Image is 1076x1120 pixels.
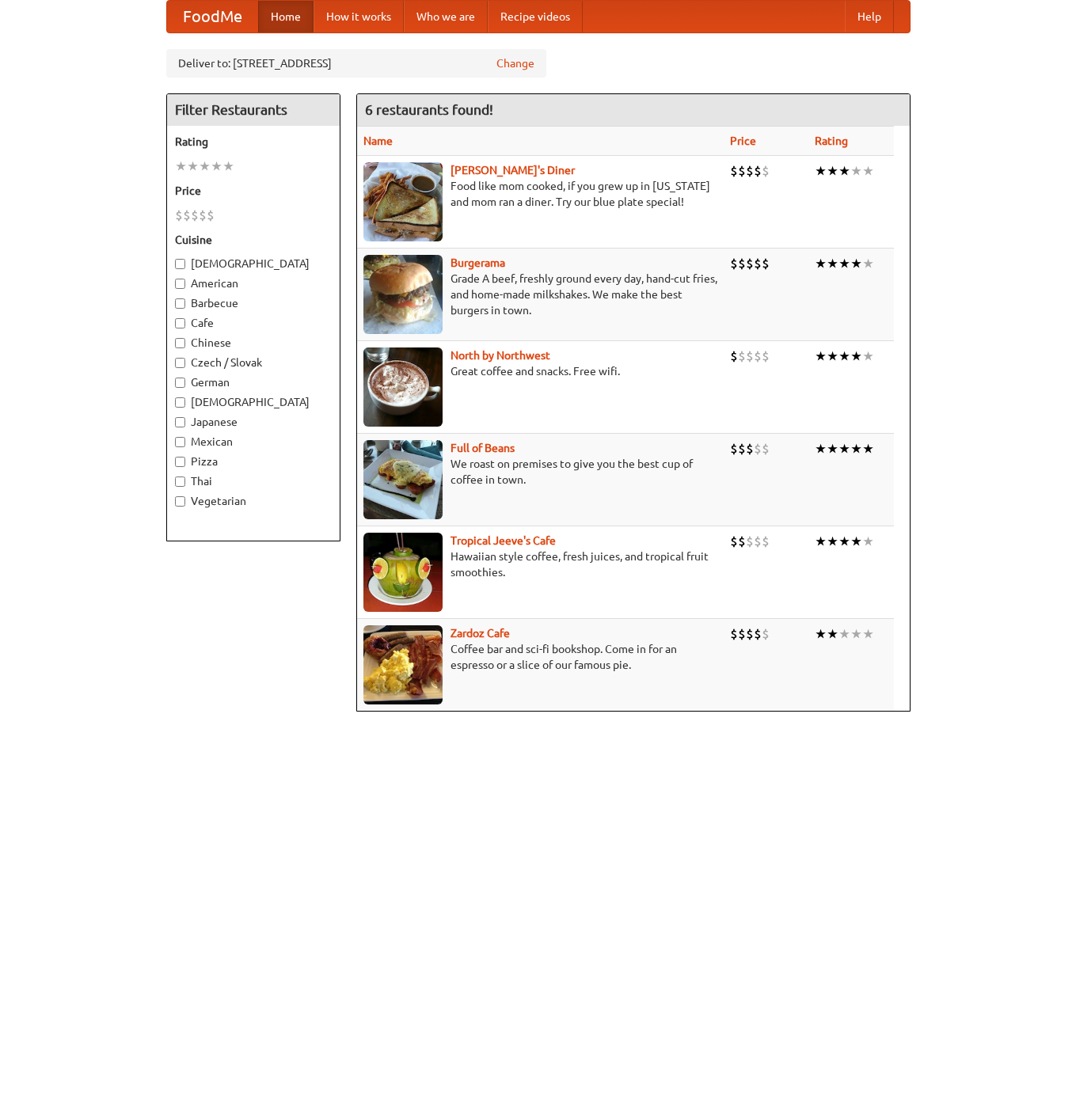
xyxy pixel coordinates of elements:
[314,1,404,32] a: How it works
[175,414,332,430] label: Japanese
[827,255,838,272] li: ★
[850,255,862,272] li: ★
[746,440,754,457] li: $
[738,347,746,365] li: $
[738,255,746,272] li: $
[175,338,185,348] input: Chinese
[187,158,199,175] li: ★
[175,335,332,351] label: Chinese
[207,207,215,224] li: $
[175,279,185,289] input: American
[175,473,332,489] label: Thai
[363,162,443,241] img: sallys.jpg
[175,275,332,291] label: American
[363,549,717,580] p: Hawaiian style coffee, fresh juices, and tropical fruit smoothies.
[862,440,874,457] li: ★
[862,162,874,180] li: ★
[746,347,754,365] li: $
[175,493,332,509] label: Vegetarian
[175,454,332,469] label: Pizza
[175,476,185,487] input: Thai
[838,255,850,272] li: ★
[862,625,874,643] li: ★
[746,162,754,180] li: $
[862,255,874,272] li: ★
[175,496,185,507] input: Vegetarian
[738,162,746,180] li: $
[827,625,838,643] li: ★
[815,440,827,457] li: ★
[175,298,185,309] input: Barbecue
[175,374,332,390] label: German
[815,255,827,272] li: ★
[167,1,258,32] a: FoodMe
[762,255,770,272] li: $
[862,347,874,365] li: ★
[175,358,185,368] input: Czech / Slovak
[762,533,770,550] li: $
[762,440,770,457] li: $
[451,256,505,269] a: Burgerama
[451,349,550,362] a: North by Northwest
[815,533,827,550] li: ★
[838,162,850,180] li: ★
[838,533,850,550] li: ★
[363,135,393,147] a: Name
[850,162,862,180] li: ★
[746,533,754,550] li: $
[175,318,185,328] input: Cafe
[827,162,838,180] li: ★
[815,347,827,365] li: ★
[175,417,185,427] input: Japanese
[167,94,340,126] h4: Filter Restaurants
[222,158,234,175] li: ★
[746,625,754,643] li: $
[199,207,207,224] li: $
[730,440,738,457] li: $
[838,440,850,457] li: ★
[175,207,183,224] li: $
[746,255,754,272] li: $
[730,533,738,550] li: $
[365,102,493,117] ng-pluralize: 6 restaurants found!
[451,442,515,454] a: Full of Beans
[451,627,510,640] a: Zardoz Cafe
[845,1,894,32] a: Help
[488,1,583,32] a: Recipe videos
[451,534,556,547] a: Tropical Jeeve's Cafe
[166,49,546,78] div: Deliver to: [STREET_ADDRESS]
[730,625,738,643] li: $
[404,1,488,32] a: Who we are
[175,256,332,271] label: [DEMOGRAPHIC_DATA]
[363,456,717,488] p: We roast on premises to give you the best cup of coffee in town.
[175,295,332,311] label: Barbecue
[363,641,717,673] p: Coffee bar and sci-fi bookshop. Come in for an espresso or a slice of our famous pie.
[815,162,827,180] li: ★
[175,315,332,331] label: Cafe
[838,347,850,365] li: ★
[363,363,717,379] p: Great coffee and snacks. Free wifi.
[175,183,332,199] h5: Price
[191,207,199,224] li: $
[754,162,762,180] li: $
[175,394,332,410] label: [DEMOGRAPHIC_DATA]
[762,625,770,643] li: $
[363,271,717,318] p: Grade A beef, freshly ground every day, hand-cut fries, and home-made milkshakes. We make the bes...
[175,437,185,447] input: Mexican
[850,440,862,457] li: ★
[175,259,185,269] input: [DEMOGRAPHIC_DATA]
[451,164,575,177] a: [PERSON_NAME]'s Diner
[199,158,211,175] li: ★
[175,457,185,467] input: Pizza
[754,533,762,550] li: $
[754,625,762,643] li: $
[175,232,332,248] h5: Cuisine
[730,347,738,365] li: $
[175,158,187,175] li: ★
